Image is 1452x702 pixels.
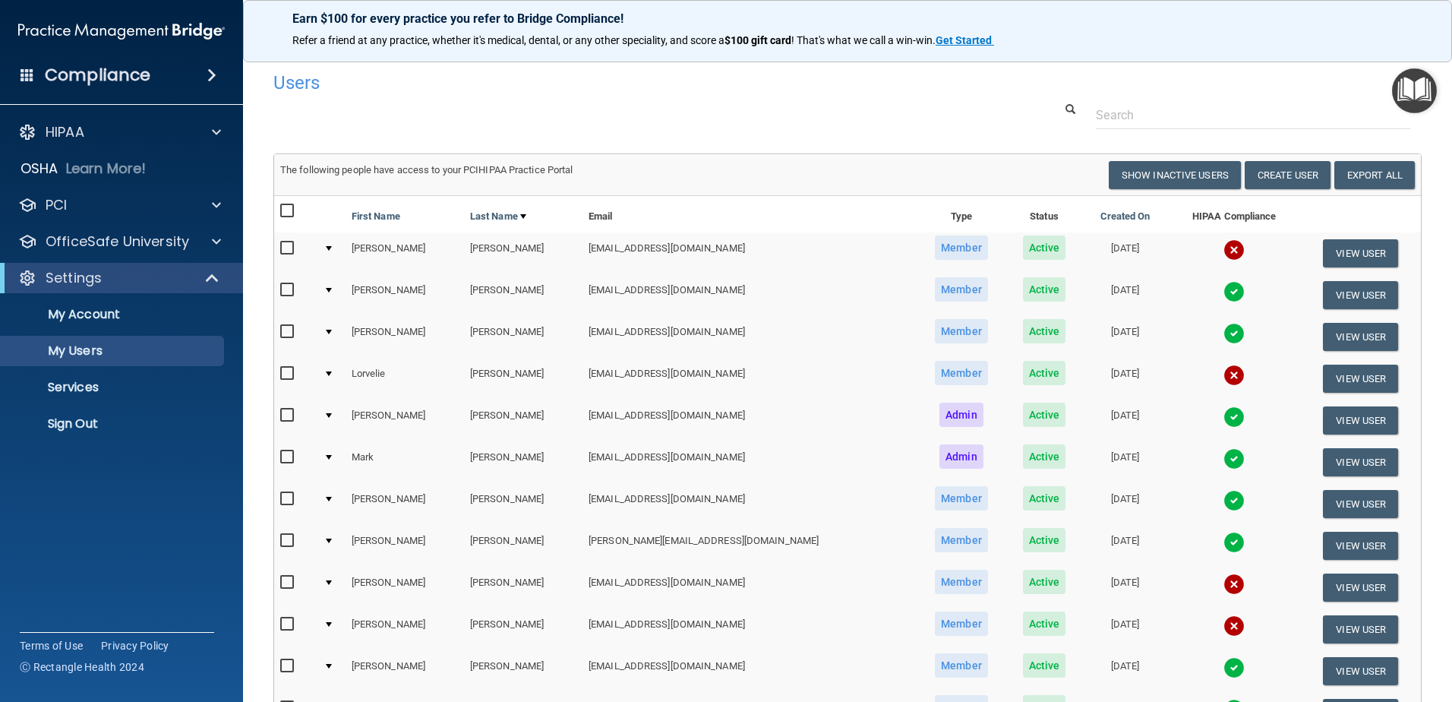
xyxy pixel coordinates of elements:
button: View User [1323,657,1398,685]
td: [DATE] [1082,400,1168,441]
a: PCI [18,196,221,214]
h4: Users [273,73,934,93]
a: Terms of Use [20,638,83,653]
img: cross.ca9f0e7f.svg [1223,239,1245,261]
span: Member [935,653,988,678]
th: Email [582,196,917,232]
button: View User [1323,323,1398,351]
th: Type [917,196,1006,232]
td: [DATE] [1082,316,1168,358]
th: Status [1006,196,1082,232]
td: [PERSON_NAME] [346,274,464,316]
td: [PERSON_NAME] [464,525,582,567]
a: First Name [352,207,400,226]
strong: Get Started [936,34,992,46]
span: The following people have access to your PCIHIPAA Practice Portal [280,164,573,175]
button: View User [1323,615,1398,643]
span: Ⓒ Rectangle Health 2024 [20,659,144,675]
td: [EMAIL_ADDRESS][DOMAIN_NAME] [582,567,917,609]
td: [DATE] [1082,567,1168,609]
td: [EMAIL_ADDRESS][DOMAIN_NAME] [582,400,917,441]
td: [DATE] [1082,358,1168,400]
span: Admin [939,403,983,427]
strong: $100 gift card [724,34,791,46]
a: Get Started [936,34,994,46]
td: [PERSON_NAME] [464,316,582,358]
span: Active [1023,361,1066,385]
span: Active [1023,612,1066,636]
span: Active [1023,444,1066,469]
td: [EMAIL_ADDRESS][DOMAIN_NAME] [582,316,917,358]
img: tick.e7d51cea.svg [1223,490,1245,511]
span: Active [1023,570,1066,594]
td: [PERSON_NAME] [464,358,582,400]
td: [PERSON_NAME] [346,609,464,650]
p: OfficeSafe University [46,232,189,251]
td: [EMAIL_ADDRESS][DOMAIN_NAME] [582,441,917,483]
td: [EMAIL_ADDRESS][DOMAIN_NAME] [582,650,917,692]
a: HIPAA [18,123,221,141]
span: Member [935,486,988,511]
td: [PERSON_NAME][EMAIL_ADDRESS][DOMAIN_NAME] [582,525,917,567]
td: [DATE] [1082,525,1168,567]
td: [PERSON_NAME] [464,483,582,525]
p: Sign Out [10,416,217,432]
th: HIPAA Compliance [1168,196,1301,232]
img: cross.ca9f0e7f.svg [1223,615,1245,637]
td: [PERSON_NAME] [464,400,582,441]
span: Member [935,528,988,552]
td: [PERSON_NAME] [464,274,582,316]
button: View User [1323,406,1398,435]
td: [DATE] [1082,441,1168,483]
p: My Account [10,307,217,322]
td: [PERSON_NAME] [464,650,582,692]
td: [DATE] [1082,609,1168,650]
img: cross.ca9f0e7f.svg [1223,574,1245,595]
span: Active [1023,528,1066,552]
img: tick.e7d51cea.svg [1223,281,1245,302]
img: tick.e7d51cea.svg [1223,657,1245,678]
button: Open Resource Center [1392,68,1437,113]
span: Active [1023,653,1066,678]
td: [DATE] [1082,483,1168,525]
td: [PERSON_NAME] [464,441,582,483]
td: [EMAIL_ADDRESS][DOMAIN_NAME] [582,358,917,400]
span: Member [935,236,988,260]
button: View User [1323,365,1398,393]
td: Lorvelie [346,358,464,400]
td: [DATE] [1082,274,1168,316]
p: PCI [46,196,67,214]
span: Member [935,361,988,385]
span: Member [935,319,988,343]
span: Refer a friend at any practice, whether it's medical, dental, or any other speciality, and score a [292,34,724,46]
td: [PERSON_NAME] [464,609,582,650]
a: Export All [1334,161,1415,189]
img: PMB logo [18,16,225,46]
input: Search [1096,101,1410,129]
td: [EMAIL_ADDRESS][DOMAIN_NAME] [582,232,917,274]
span: Admin [939,444,983,469]
span: Active [1023,403,1066,427]
span: Member [935,612,988,636]
span: Active [1023,319,1066,343]
span: Active [1023,277,1066,302]
td: [DATE] [1082,232,1168,274]
td: [PERSON_NAME] [346,400,464,441]
a: Settings [18,269,220,287]
td: [PERSON_NAME] [346,232,464,274]
a: Last Name [470,207,526,226]
button: View User [1323,490,1398,518]
img: tick.e7d51cea.svg [1223,532,1245,553]
p: OSHA [21,160,58,178]
span: Member [935,277,988,302]
td: [EMAIL_ADDRESS][DOMAIN_NAME] [582,274,917,316]
span: Active [1023,236,1066,260]
button: View User [1323,281,1398,309]
td: [PERSON_NAME] [464,232,582,274]
button: View User [1323,448,1398,476]
h4: Compliance [45,65,150,86]
button: View User [1323,574,1398,602]
td: [EMAIL_ADDRESS][DOMAIN_NAME] [582,483,917,525]
span: Member [935,570,988,594]
td: Mark [346,441,464,483]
